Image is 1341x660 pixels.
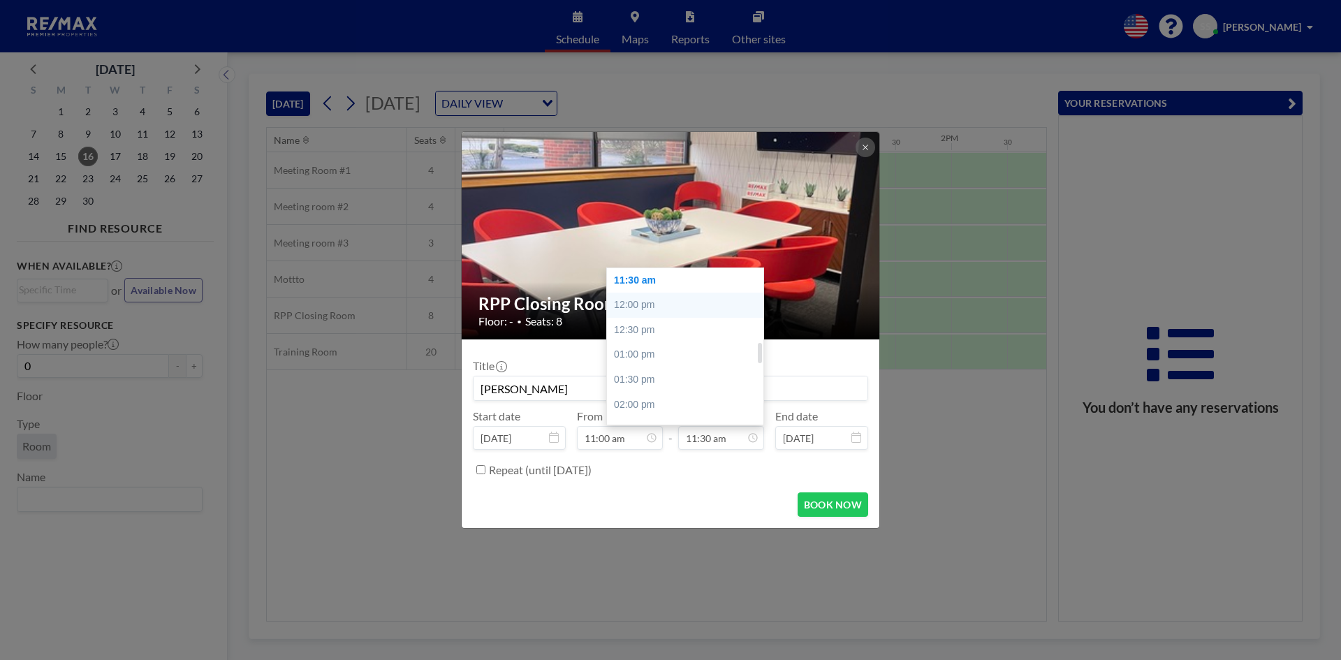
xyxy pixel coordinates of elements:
[474,376,867,400] input: Sandy's reservation
[607,318,770,343] div: 12:30 pm
[798,492,868,517] button: BOOK NOW
[607,367,770,393] div: 01:30 pm
[525,314,562,328] span: Seats: 8
[489,463,592,477] label: Repeat (until [DATE])
[478,293,864,314] h2: RPP Closing Room
[607,268,770,293] div: 11:30 am
[775,409,818,423] label: End date
[668,414,673,445] span: -
[478,314,513,328] span: Floor: -
[607,417,770,442] div: 02:30 pm
[577,409,603,423] label: From
[607,342,770,367] div: 01:00 pm
[607,293,770,318] div: 12:00 pm
[517,316,522,327] span: •
[473,359,506,373] label: Title
[473,409,520,423] label: Start date
[607,393,770,418] div: 02:00 pm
